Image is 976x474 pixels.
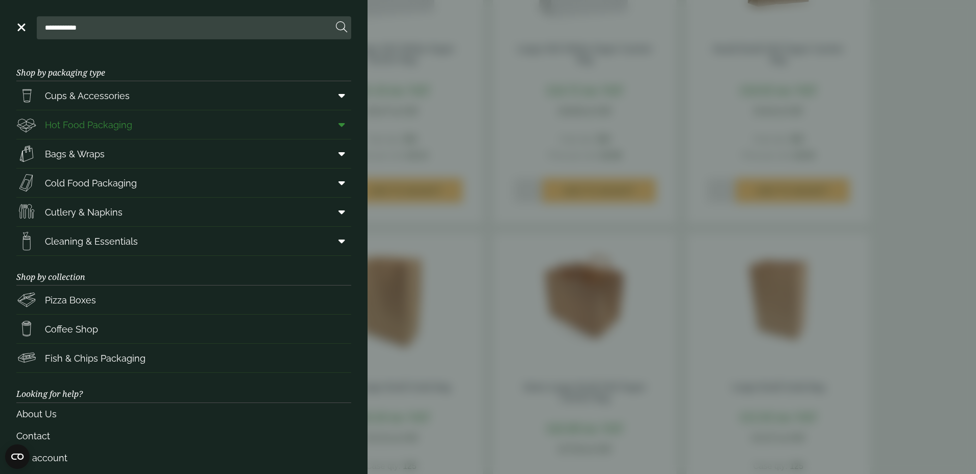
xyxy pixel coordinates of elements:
img: Cutlery.svg [16,202,37,222]
img: Pizza_boxes.svg [16,290,37,310]
a: About Us [16,403,351,425]
a: Contact [16,425,351,447]
h3: Looking for help? [16,373,351,402]
a: Cleaning & Essentials [16,227,351,255]
a: Fish & Chips Packaging [16,344,351,372]
a: Coffee Shop [16,315,351,343]
span: Coffee Shop [45,322,98,336]
span: Cups & Accessories [45,89,130,103]
img: Sandwich_box.svg [16,173,37,193]
img: Deli_box.svg [16,114,37,135]
span: Pizza Boxes [45,293,96,307]
img: Paper_carriers.svg [16,144,37,164]
span: Cleaning & Essentials [45,234,138,248]
h3: Shop by packaging type [16,52,351,81]
a: Pizza Boxes [16,286,351,314]
img: PintNhalf_cup.svg [16,85,37,106]
a: Bags & Wraps [16,139,351,168]
img: open-wipe.svg [16,231,37,251]
img: FishNchip_box.svg [16,348,37,368]
h3: Shop by collection [16,256,351,286]
a: Cups & Accessories [16,81,351,110]
a: My account [16,447,351,469]
span: Cold Food Packaging [45,176,137,190]
button: Open CMP widget [5,444,30,469]
img: HotDrink_paperCup.svg [16,319,37,339]
a: Cold Food Packaging [16,169,351,197]
span: Fish & Chips Packaging [45,351,145,365]
a: Cutlery & Napkins [16,198,351,226]
span: Cutlery & Napkins [45,205,123,219]
span: Bags & Wraps [45,147,105,161]
a: Hot Food Packaging [16,110,351,139]
span: Hot Food Packaging [45,118,132,132]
